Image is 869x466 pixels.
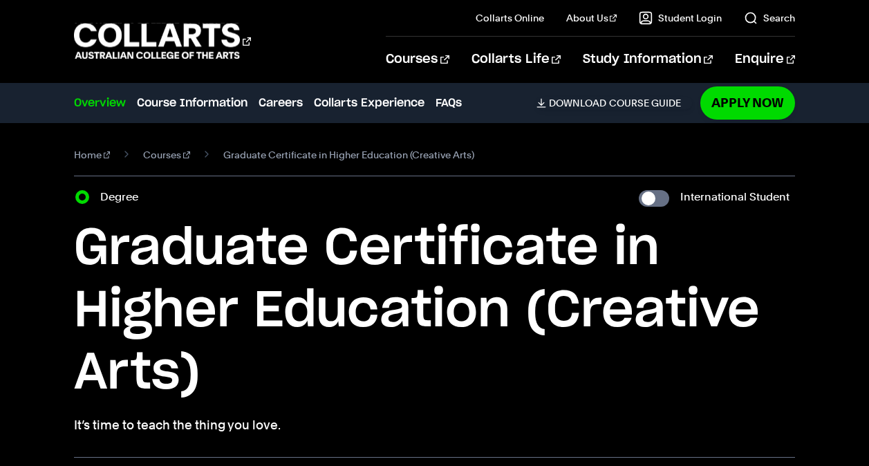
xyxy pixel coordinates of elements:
h1: Graduate Certificate in Higher Education (Creative Arts) [74,218,795,404]
a: Collarts Life [471,37,561,82]
a: Collarts Online [476,11,544,25]
a: Courses [143,145,190,165]
a: Study Information [583,37,713,82]
a: Home [74,145,111,165]
p: It’s time to teach the thing you love. [74,416,795,435]
a: About Us [566,11,617,25]
a: Courses [386,37,449,82]
a: Careers [259,95,303,111]
label: International Student [680,187,789,207]
a: Search [744,11,795,25]
a: Collarts Experience [314,95,424,111]
span: Graduate Certificate in Higher Education (Creative Arts) [223,145,474,165]
a: FAQs [436,95,462,111]
a: Student Login [639,11,722,25]
a: Enquire [735,37,795,82]
a: Overview [74,95,126,111]
div: Go to homepage [74,21,251,61]
a: Course Information [137,95,247,111]
span: Download [549,97,606,109]
a: Apply Now [700,86,795,119]
a: DownloadCourse Guide [536,97,692,109]
label: Degree [100,187,147,207]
